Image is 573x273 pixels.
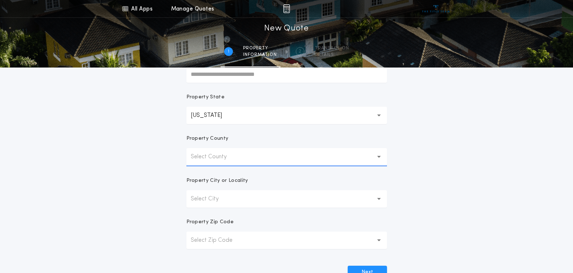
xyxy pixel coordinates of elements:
[191,195,230,203] p: Select City
[264,23,308,34] h1: New Quote
[243,45,277,51] span: Property
[186,148,387,166] button: Select County
[243,52,277,58] span: information
[186,190,387,208] button: Select City
[186,219,234,226] p: Property Zip Code
[283,4,290,13] img: img
[186,232,387,249] button: Select Zip Code
[299,49,301,54] h2: 2
[186,94,225,101] p: Property State
[315,52,349,58] span: details
[422,5,449,12] img: vs-icon
[191,152,238,161] p: Select County
[186,107,387,124] button: [US_STATE]
[191,111,234,120] p: [US_STATE]
[186,177,248,184] p: Property City or Locality
[191,236,244,245] p: Select Zip Code
[186,135,229,142] p: Property County
[315,45,349,51] span: Transaction
[228,49,229,54] h2: 1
